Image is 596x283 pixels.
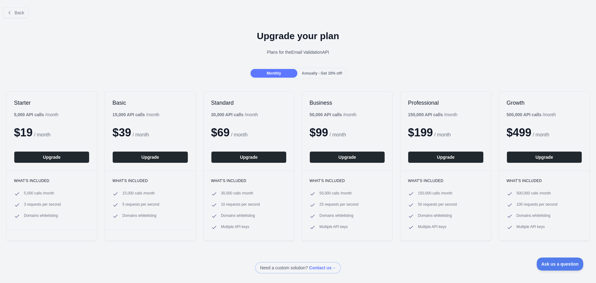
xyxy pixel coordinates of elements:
div: / month [408,112,457,118]
b: 150,000 API calls [408,112,443,117]
span: $ 199 [408,126,433,139]
iframe: Toggle Customer Support [537,258,584,271]
b: 50,000 API calls [309,112,342,117]
h2: Professional [408,99,483,107]
h2: Business [309,99,385,107]
span: $ 99 [309,126,328,139]
b: 30,000 API calls [211,112,244,117]
div: / month [211,112,258,118]
h2: Standard [211,99,287,107]
div: / month [309,112,356,118]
